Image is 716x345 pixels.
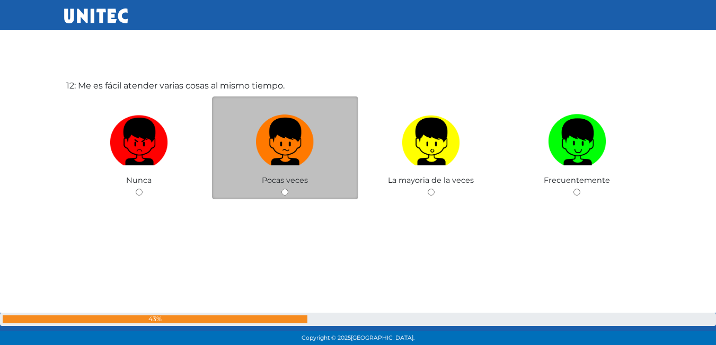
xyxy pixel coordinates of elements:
[66,79,285,92] label: 12: Me es fácil atender varias cosas al mismo tiempo.
[388,175,474,185] span: La mayoria de la veces
[126,175,152,185] span: Nunca
[3,315,307,323] div: 43%
[64,8,128,23] img: UNITEC
[110,110,168,166] img: Nunca
[351,334,414,341] span: [GEOGRAPHIC_DATA].
[548,110,606,166] img: Frecuentemente
[544,175,610,185] span: Frecuentemente
[402,110,460,166] img: La mayoria de la veces
[262,175,308,185] span: Pocas veces
[256,110,314,166] img: Pocas veces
